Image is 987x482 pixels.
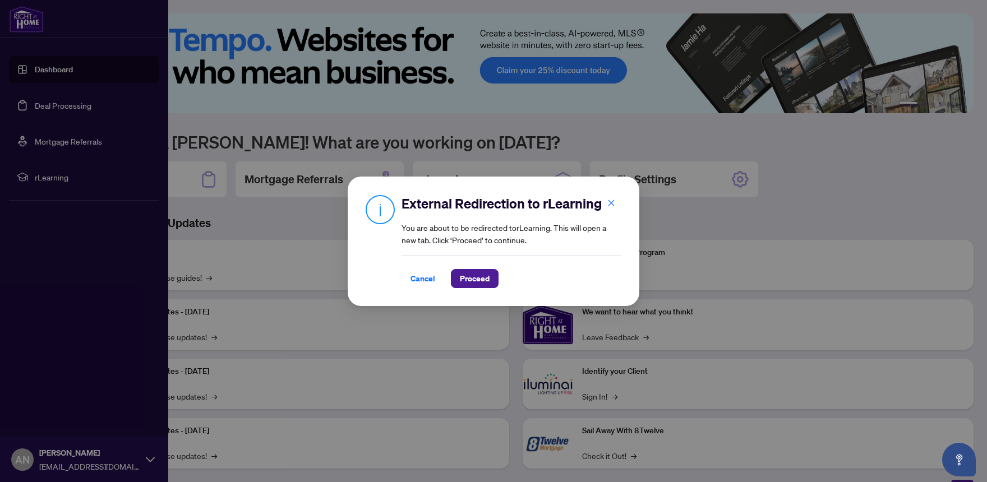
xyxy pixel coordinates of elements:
span: Proceed [460,270,490,288]
span: close [607,198,615,206]
button: Open asap [942,443,976,476]
button: Cancel [402,269,444,288]
h2: External Redirection to rLearning [402,194,621,212]
div: You are about to be redirected to rLearning . This will open a new tab. Click ‘Proceed’ to continue. [402,194,621,288]
button: Proceed [451,269,499,288]
img: Info Icon [366,194,395,224]
span: Cancel [411,270,435,288]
